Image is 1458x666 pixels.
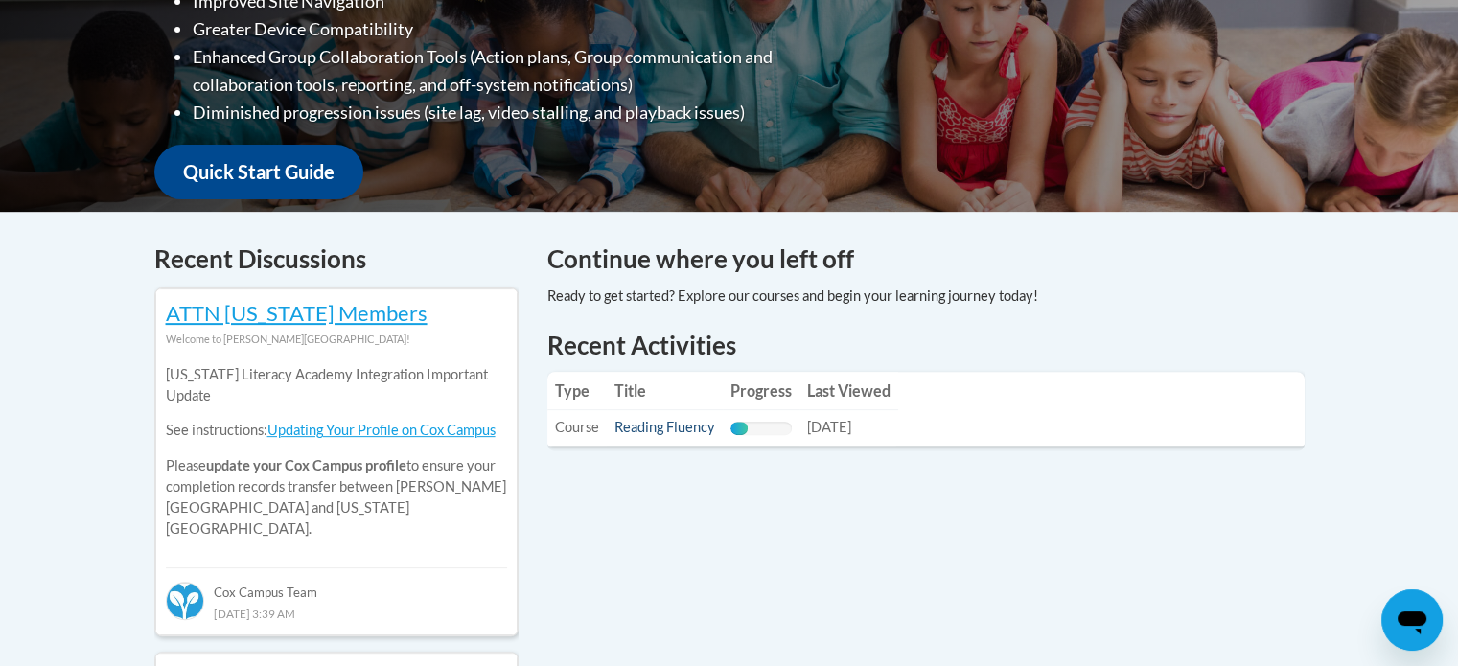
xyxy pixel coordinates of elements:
iframe: Button to launch messaging window [1381,589,1443,651]
p: [US_STATE] Literacy Academy Integration Important Update [166,364,507,406]
h1: Recent Activities [547,328,1305,362]
li: Diminished progression issues (site lag, video stalling, and playback issues) [193,99,849,126]
th: Title [607,372,723,410]
a: Reading Fluency [614,419,715,435]
a: Updating Your Profile on Cox Campus [267,422,496,438]
li: Enhanced Group Collaboration Tools (Action plans, Group communication and collaboration tools, re... [193,43,849,99]
b: update your Cox Campus profile [206,457,406,473]
div: Welcome to [PERSON_NAME][GEOGRAPHIC_DATA]! [166,329,507,350]
p: See instructions: [166,420,507,441]
span: Course [555,419,599,435]
th: Last Viewed [799,372,898,410]
div: Progress, % [730,422,749,435]
div: [DATE] 3:39 AM [166,603,507,624]
a: Quick Start Guide [154,145,363,199]
h4: Continue where you left off [547,241,1305,278]
div: Cox Campus Team [166,567,507,602]
h4: Recent Discussions [154,241,519,278]
div: Please to ensure your completion records transfer between [PERSON_NAME][GEOGRAPHIC_DATA] and [US_... [166,350,507,554]
span: [DATE] [807,419,851,435]
th: Type [547,372,607,410]
li: Greater Device Compatibility [193,15,849,43]
th: Progress [723,372,799,410]
a: ATTN [US_STATE] Members [166,300,428,326]
img: Cox Campus Team [166,582,204,620]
